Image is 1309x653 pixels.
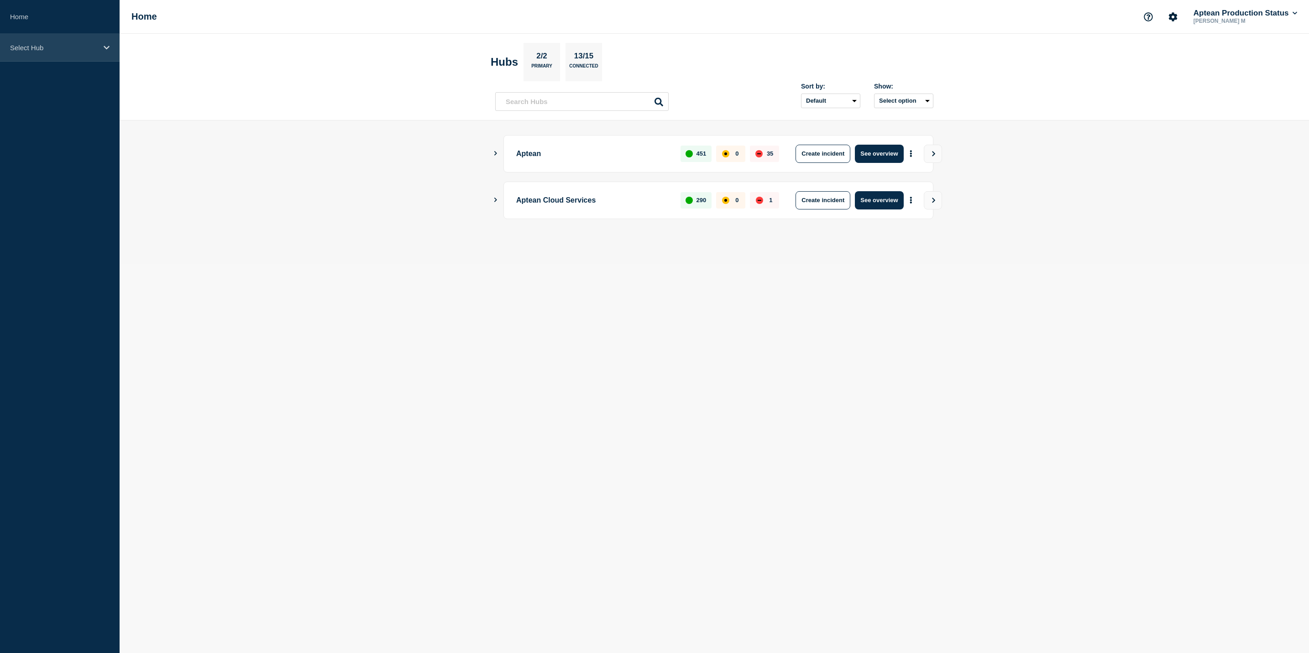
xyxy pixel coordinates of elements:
button: Account settings [1163,7,1183,26]
div: Show: [874,83,933,90]
p: 2/2 [533,52,551,63]
p: 0 [735,197,738,204]
p: [PERSON_NAME] M [1192,18,1287,24]
p: Aptean Cloud Services [516,191,670,209]
select: Sort by [801,94,860,108]
div: affected [722,150,729,157]
button: See overview [855,145,903,163]
button: Create incident [796,145,850,163]
p: 1 [769,197,772,204]
div: affected [722,197,729,204]
button: Support [1139,7,1158,26]
div: up [686,150,693,157]
div: up [686,197,693,204]
div: down [756,197,763,204]
button: More actions [905,145,917,162]
button: Show Connected Hubs [493,150,498,157]
p: Aptean [516,145,670,163]
p: 290 [696,197,707,204]
p: 0 [735,150,738,157]
button: See overview [855,191,903,209]
p: 451 [696,150,707,157]
p: Select Hub [10,44,98,52]
input: Search Hubs [495,92,669,111]
h2: Hubs [491,56,518,68]
button: More actions [905,192,917,209]
div: down [755,150,763,157]
p: 35 [767,150,773,157]
h1: Home [131,11,157,22]
button: Aptean Production Status [1192,9,1299,18]
div: Sort by: [801,83,860,90]
button: View [924,191,942,209]
p: 13/15 [571,52,597,63]
button: Select option [874,94,933,108]
button: Show Connected Hubs [493,197,498,204]
p: Connected [569,63,598,73]
p: Primary [531,63,552,73]
button: Create incident [796,191,850,209]
button: View [924,145,942,163]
